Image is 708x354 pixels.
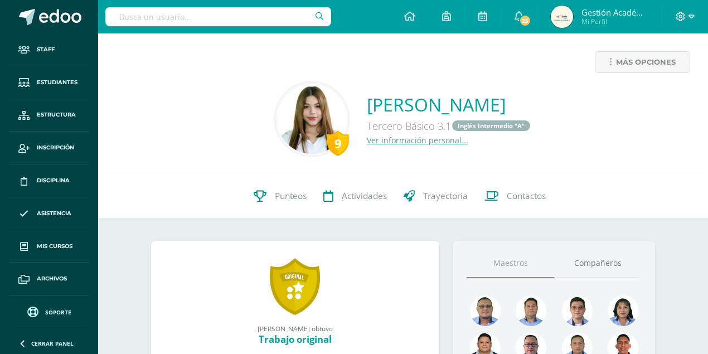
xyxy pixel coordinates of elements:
a: [PERSON_NAME] [367,93,531,117]
a: Punteos [245,174,315,219]
div: Trabajo original [162,333,429,346]
img: ff93632bf489dcbc5131d32d8a4af367.png [551,6,573,28]
span: Trayectoria [423,190,468,202]
a: Archivos [9,263,89,295]
span: Inscripción [37,143,74,152]
div: 9 [327,130,349,156]
a: Actividades [315,174,395,219]
img: 371adb901e00c108b455316ee4864f9b.png [608,295,638,326]
span: Staff [37,45,55,54]
span: Mi Perfil [581,17,648,26]
div: Tercero Básico 3.1 [367,117,531,135]
img: 0e1f7b8ea7737ce715fe9948fb2c1c13.png [277,84,347,154]
span: Soporte [45,308,71,316]
a: Mis cursos [9,230,89,263]
a: Contactos [476,174,554,219]
span: Disciplina [37,176,70,185]
a: Ver información personal... [367,135,468,146]
img: 99962f3fa423c9b8099341731b303440.png [470,295,501,326]
span: Contactos [507,190,546,202]
a: Asistencia [9,197,89,230]
span: Cerrar panel [31,340,74,347]
a: Estructura [9,99,89,132]
span: Archivos [37,274,67,283]
img: 2ac039123ac5bd71a02663c3aa063ac8.png [516,295,546,326]
a: Maestros [467,249,554,278]
a: Trayectoria [395,174,476,219]
a: Inscripción [9,132,89,164]
input: Busca un usuario... [105,7,331,26]
span: Más opciones [616,52,676,72]
span: Punteos [275,190,307,202]
div: [PERSON_NAME] obtuvo [162,324,429,333]
img: 6e6edff8e5b1d60e1b79b3df59dca1c4.png [562,295,593,326]
span: Actividades [342,190,387,202]
span: Asistencia [37,209,71,218]
span: Mis cursos [37,242,72,251]
span: Gestión Académica [581,7,648,18]
span: Estructura [37,110,76,119]
span: 25 [519,14,531,27]
span: Estudiantes [37,78,77,87]
a: Inglés Intermedio "A" [452,120,530,131]
a: Estudiantes [9,66,89,99]
a: Más opciones [595,51,690,73]
a: Disciplina [9,164,89,197]
a: Staff [9,33,89,66]
a: Soporte [13,304,85,319]
a: Compañeros [554,249,642,278]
